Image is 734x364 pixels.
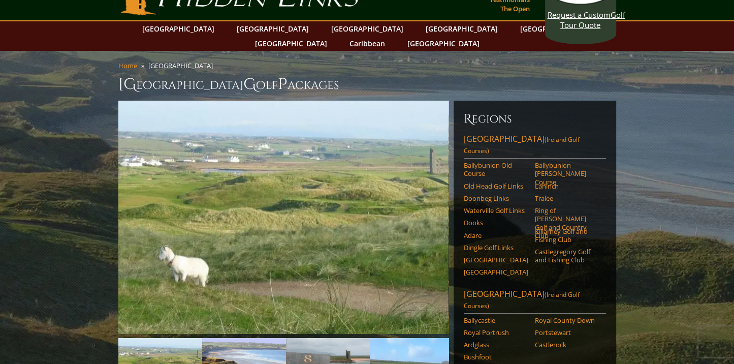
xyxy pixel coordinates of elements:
a: Doonbeg Links [464,194,528,202]
a: Royal Portrush [464,328,528,337]
a: [GEOGRAPHIC_DATA] [515,21,597,36]
a: Adare [464,231,528,239]
a: Castlerock [535,341,599,349]
a: [GEOGRAPHIC_DATA] [137,21,219,36]
a: Tralee [535,194,599,202]
a: [GEOGRAPHIC_DATA] [402,36,485,51]
a: Old Head Golf Links [464,182,528,190]
a: Bushfoot [464,353,528,361]
a: Ballybunion [PERSON_NAME] Course [535,161,599,186]
a: The Open [498,2,532,16]
a: [GEOGRAPHIC_DATA] [464,256,528,264]
a: Home [118,61,137,70]
a: [GEOGRAPHIC_DATA](Ireland Golf Courses) [464,288,606,314]
a: [GEOGRAPHIC_DATA] [421,21,503,36]
a: Ballycastle [464,316,528,324]
span: (Ireland Golf Courses) [464,290,580,310]
a: [GEOGRAPHIC_DATA](Ireland Golf Courses) [464,133,606,159]
a: Caribbean [344,36,390,51]
a: Killarney Golf and Fishing Club [535,227,599,244]
a: Dooks [464,219,528,227]
h1: [GEOGRAPHIC_DATA] olf ackages [118,74,616,95]
span: P [278,74,288,95]
li: [GEOGRAPHIC_DATA] [148,61,217,70]
span: (Ireland Golf Courses) [464,135,580,155]
a: Ballybunion Old Course [464,161,528,178]
a: [GEOGRAPHIC_DATA] [232,21,314,36]
a: Waterville Golf Links [464,206,528,215]
a: Portstewart [535,328,599,337]
a: Castlegregory Golf and Fishing Club [535,248,599,264]
a: Dingle Golf Links [464,244,528,252]
span: G [243,74,256,95]
h6: Regions [464,111,606,127]
a: [GEOGRAPHIC_DATA] [326,21,408,36]
a: Royal County Down [535,316,599,324]
a: Ring of [PERSON_NAME] Golf and Country Club [535,206,599,239]
span: Request a Custom [548,10,611,20]
a: [GEOGRAPHIC_DATA] [250,36,332,51]
a: Lahinch [535,182,599,190]
a: Ardglass [464,341,528,349]
a: [GEOGRAPHIC_DATA] [464,268,528,276]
